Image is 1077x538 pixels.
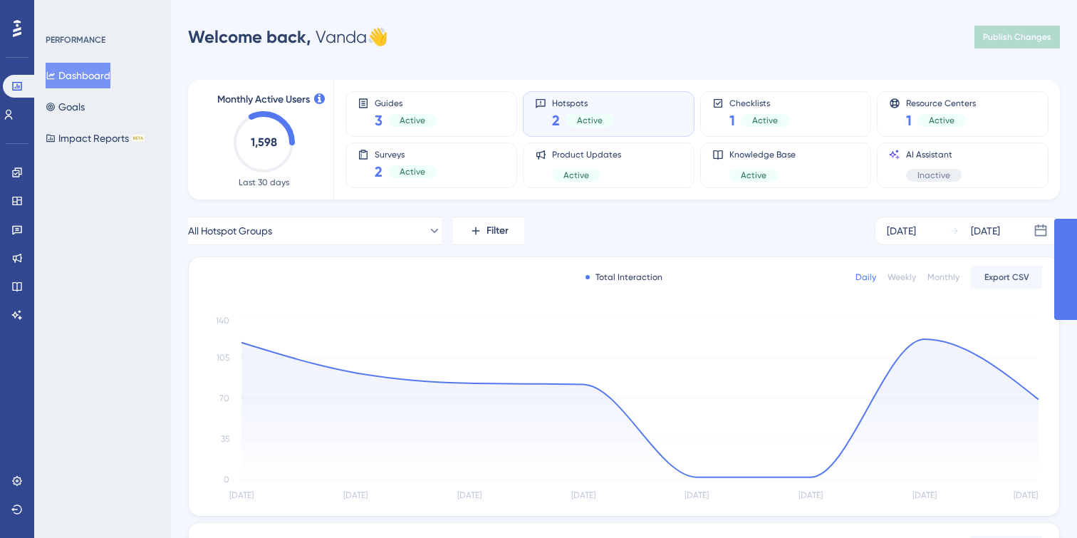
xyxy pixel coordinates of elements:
[971,266,1042,289] button: Export CSV
[229,490,254,500] tspan: [DATE]
[216,316,229,326] tspan: 140
[586,271,662,283] div: Total Interaction
[188,217,442,245] button: All Hotspot Groups
[983,31,1051,43] span: Publish Changes
[400,166,425,177] span: Active
[132,135,145,142] div: BETA
[974,26,1060,48] button: Publish Changes
[239,177,289,188] span: Last 30 days
[46,34,105,46] div: PERFORMANCE
[188,26,311,47] span: Welcome back,
[855,271,876,283] div: Daily
[219,393,229,403] tspan: 70
[917,170,950,181] span: Inactive
[685,490,709,500] tspan: [DATE]
[906,149,962,160] span: AI Assistant
[577,115,603,126] span: Active
[752,115,778,126] span: Active
[46,63,110,88] button: Dashboard
[906,98,976,108] span: Resource Centers
[221,434,229,444] tspan: 35
[457,490,482,500] tspan: [DATE]
[563,170,589,181] span: Active
[906,110,912,130] span: 1
[46,94,85,120] button: Goals
[188,26,388,48] div: Vanda 👋
[798,490,823,500] tspan: [DATE]
[375,162,383,182] span: 2
[552,149,621,160] span: Product Updates
[251,135,277,149] text: 1,598
[741,170,766,181] span: Active
[487,222,509,239] span: Filter
[1014,490,1038,500] tspan: [DATE]
[375,98,437,108] span: Guides
[552,110,560,130] span: 2
[912,490,937,500] tspan: [DATE]
[552,98,614,108] span: Hotspots
[400,115,425,126] span: Active
[375,149,437,159] span: Surveys
[1017,482,1060,524] iframe: UserGuiding AI Assistant Launcher
[343,490,368,500] tspan: [DATE]
[729,98,789,108] span: Checklists
[453,217,524,245] button: Filter
[929,115,954,126] span: Active
[887,222,916,239] div: [DATE]
[46,125,145,151] button: Impact ReportsBETA
[217,91,310,108] span: Monthly Active Users
[224,475,229,485] tspan: 0
[729,110,735,130] span: 1
[888,271,916,283] div: Weekly
[217,353,229,363] tspan: 105
[188,222,272,239] span: All Hotspot Groups
[927,271,959,283] div: Monthly
[571,490,595,500] tspan: [DATE]
[729,149,796,160] span: Knowledge Base
[984,271,1029,283] span: Export CSV
[971,222,1000,239] div: [DATE]
[375,110,383,130] span: 3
